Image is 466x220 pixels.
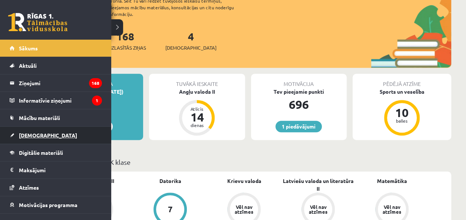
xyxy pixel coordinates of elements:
a: Krievu valoda [227,177,261,185]
a: Matemātika [377,177,407,185]
div: Pēdējā atzīme [353,74,451,88]
a: Aktuāli [10,57,102,74]
legend: Maksājumi [19,161,102,179]
a: Angļu valoda II Atlicis 14 dienas [149,88,245,137]
p: Mācību plāns 12.b1 JK klase [47,157,448,167]
div: Angļu valoda II [149,88,245,96]
div: Vēl nav atzīmes [234,204,254,214]
span: [DEMOGRAPHIC_DATA] [165,44,217,51]
a: Ziņojumi168 [10,74,102,91]
div: 7 [168,205,173,213]
span: Sākums [19,45,38,51]
span: Motivācijas programma [19,201,77,208]
a: Atzīmes [10,179,102,196]
legend: Informatīvie ziņojumi [19,92,102,109]
a: 1 piedāvājumi [275,121,322,132]
div: 14 [186,111,208,123]
div: Sports un veselība [353,88,451,96]
div: 10 [391,107,413,119]
span: [DEMOGRAPHIC_DATA] [19,132,77,139]
div: Vēl nav atzīmes [308,204,328,214]
a: Datorika [159,177,181,185]
div: Vēl nav atzīmes [381,204,402,214]
span: Aktuāli [19,62,37,69]
div: dienas [186,123,208,127]
span: Digitālie materiāli [19,149,63,156]
i: 1 [92,96,102,106]
i: 168 [89,78,102,88]
span: Neizlasītās ziņas [105,44,146,51]
a: Informatīvie ziņojumi1 [10,92,102,109]
div: 696 [251,96,347,113]
a: Maksājumi [10,161,102,179]
a: Digitālie materiāli [10,144,102,161]
div: balles [391,119,413,123]
a: Mācību materiāli [10,109,102,126]
a: 4[DEMOGRAPHIC_DATA] [165,30,217,51]
div: Atlicis [186,107,208,111]
a: Sports un veselība 10 balles [353,88,451,137]
div: Tuvākā ieskaite [149,74,245,88]
span: Atzīmes [19,184,39,191]
legend: Ziņojumi [19,74,102,91]
a: Rīgas 1. Tālmācības vidusskola [8,13,67,31]
a: Latviešu valoda un literatūra II [281,177,355,193]
a: 168Neizlasītās ziņas [105,30,146,51]
a: Motivācijas programma [10,196,102,213]
a: [DEMOGRAPHIC_DATA] [10,127,102,144]
div: Tev pieejamie punkti [251,88,347,96]
a: Sākums [10,40,102,57]
span: Mācību materiāli [19,114,60,121]
div: Motivācija [251,74,347,88]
